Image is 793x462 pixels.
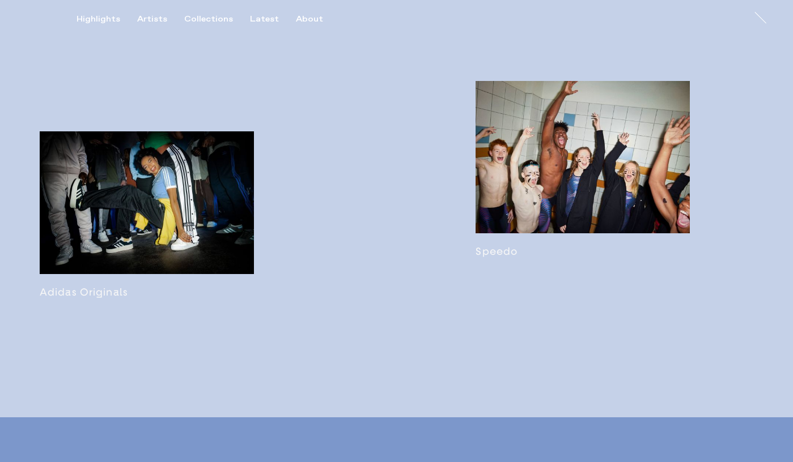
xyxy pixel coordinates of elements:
[296,14,323,24] div: About
[250,14,279,24] div: Latest
[296,14,340,24] button: About
[184,14,250,24] button: Collections
[184,14,233,24] div: Collections
[250,14,296,24] button: Latest
[77,14,137,24] button: Highlights
[137,14,167,24] div: Artists
[77,14,120,24] div: Highlights
[137,14,184,24] button: Artists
